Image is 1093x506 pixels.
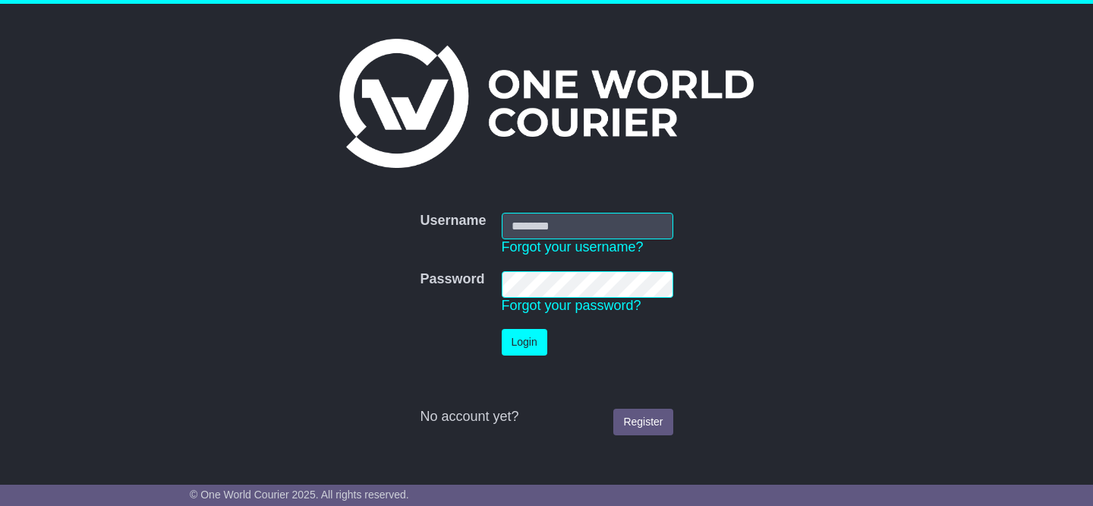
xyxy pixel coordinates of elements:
[420,409,672,425] div: No account yet?
[613,409,672,435] a: Register
[339,39,754,168] img: One World
[502,239,644,255] a: Forgot your username?
[502,329,547,356] button: Login
[420,271,484,288] label: Password
[190,489,409,501] span: © One World Courier 2025. All rights reserved.
[502,298,641,313] a: Forgot your password?
[420,213,486,229] label: Username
